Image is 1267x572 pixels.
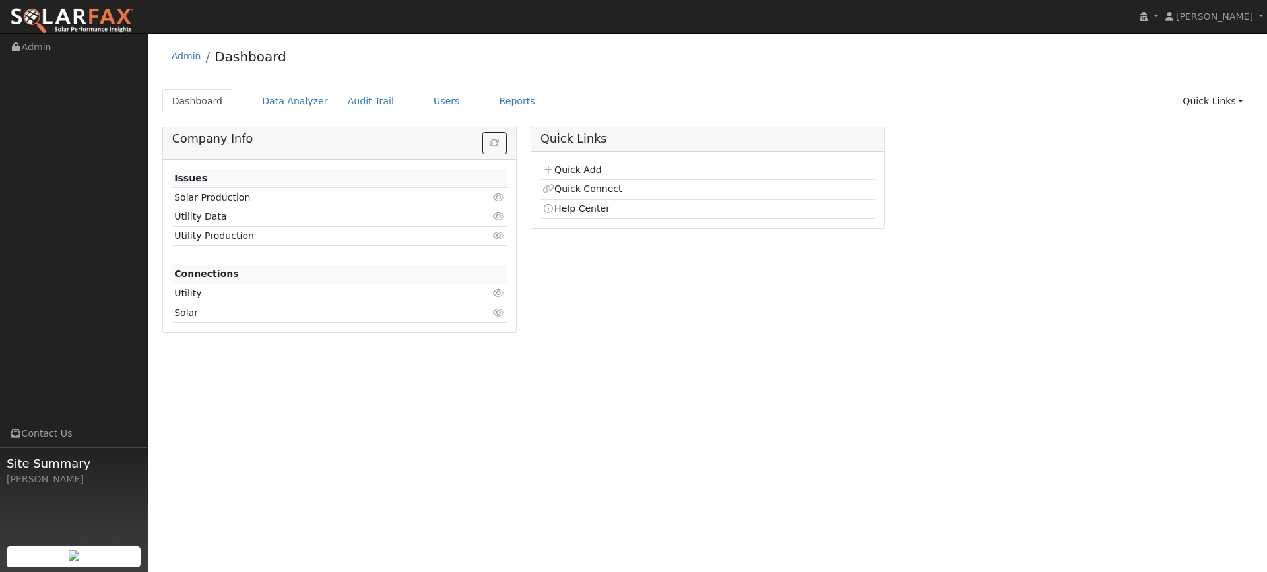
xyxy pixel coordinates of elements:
a: Quick Add [542,164,601,175]
span: Site Summary [7,455,141,472]
i: Click to view [493,231,505,240]
td: Utility Production [172,226,453,245]
strong: Connections [174,269,239,279]
i: Click to view [493,193,505,202]
td: Utility Data [172,207,453,226]
a: Data Analyzer [252,89,338,113]
span: [PERSON_NAME] [1176,11,1253,22]
a: Quick Connect [542,183,622,194]
a: Admin [172,51,201,61]
a: Reports [490,89,545,113]
a: Users [424,89,470,113]
a: Help Center [542,203,610,214]
a: Dashboard [214,49,286,65]
h5: Quick Links [540,132,875,146]
i: Click to view [493,308,505,317]
img: SolarFax [10,7,134,35]
h5: Company Info [172,132,507,146]
a: Dashboard [162,89,233,113]
a: Quick Links [1173,89,1253,113]
div: [PERSON_NAME] [7,472,141,486]
strong: Issues [174,173,207,183]
td: Utility [172,284,453,303]
td: Solar Production [172,188,453,207]
i: Click to view [493,288,505,298]
i: Click to view [493,212,505,221]
td: Solar [172,303,453,323]
a: Audit Trail [338,89,404,113]
img: retrieve [69,550,79,561]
